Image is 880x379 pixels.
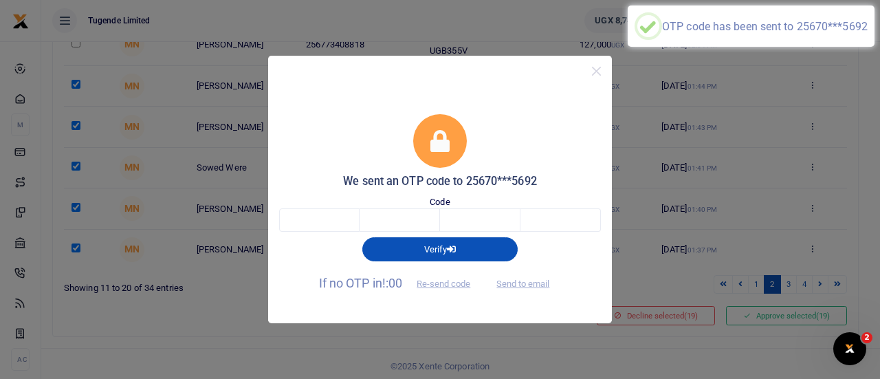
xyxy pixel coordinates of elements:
[279,175,601,188] h5: We sent an OTP code to 25670***5692
[319,276,483,290] span: If no OTP in
[861,332,872,343] span: 2
[586,61,606,81] button: Close
[833,332,866,365] iframe: Intercom live chat
[662,20,868,33] div: OTP code has been sent to 25670***5692
[362,237,518,261] button: Verify
[382,276,402,290] span: !:00
[430,195,450,209] label: Code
